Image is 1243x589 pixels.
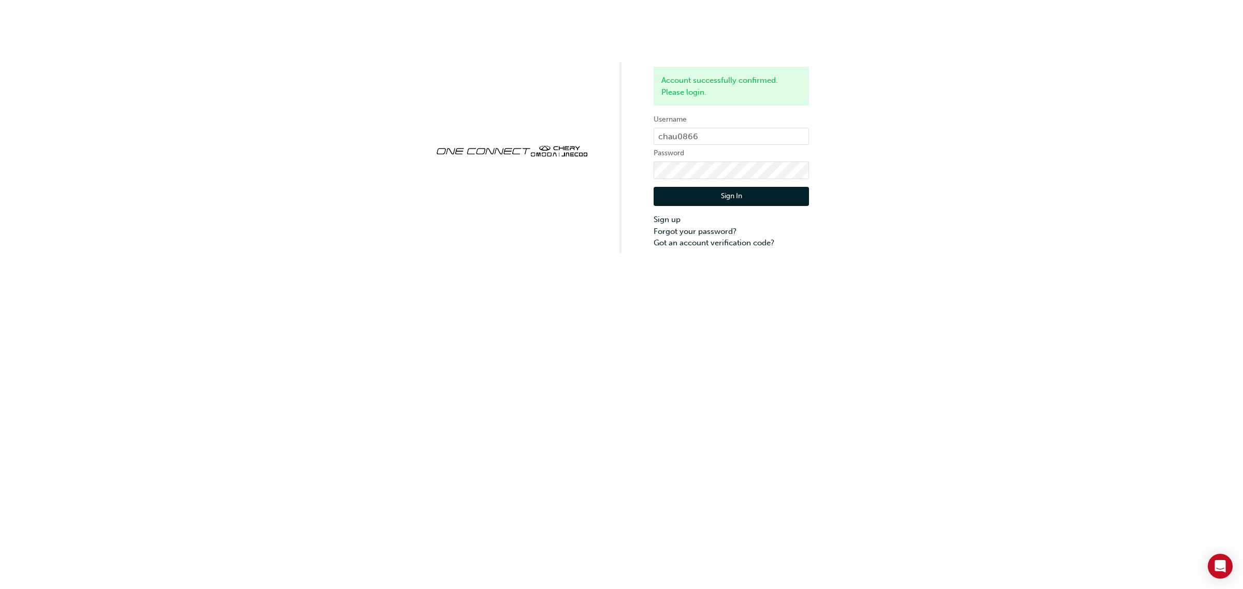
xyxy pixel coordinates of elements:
[654,67,809,106] div: Account successfully confirmed. Please login.
[654,113,809,126] label: Username
[654,187,809,207] button: Sign In
[434,137,589,164] img: oneconnect
[654,226,809,238] a: Forgot your password?
[654,237,809,249] a: Got an account verification code?
[1208,554,1233,579] div: Open Intercom Messenger
[654,147,809,159] label: Password
[654,214,809,226] a: Sign up
[654,128,809,145] input: Username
